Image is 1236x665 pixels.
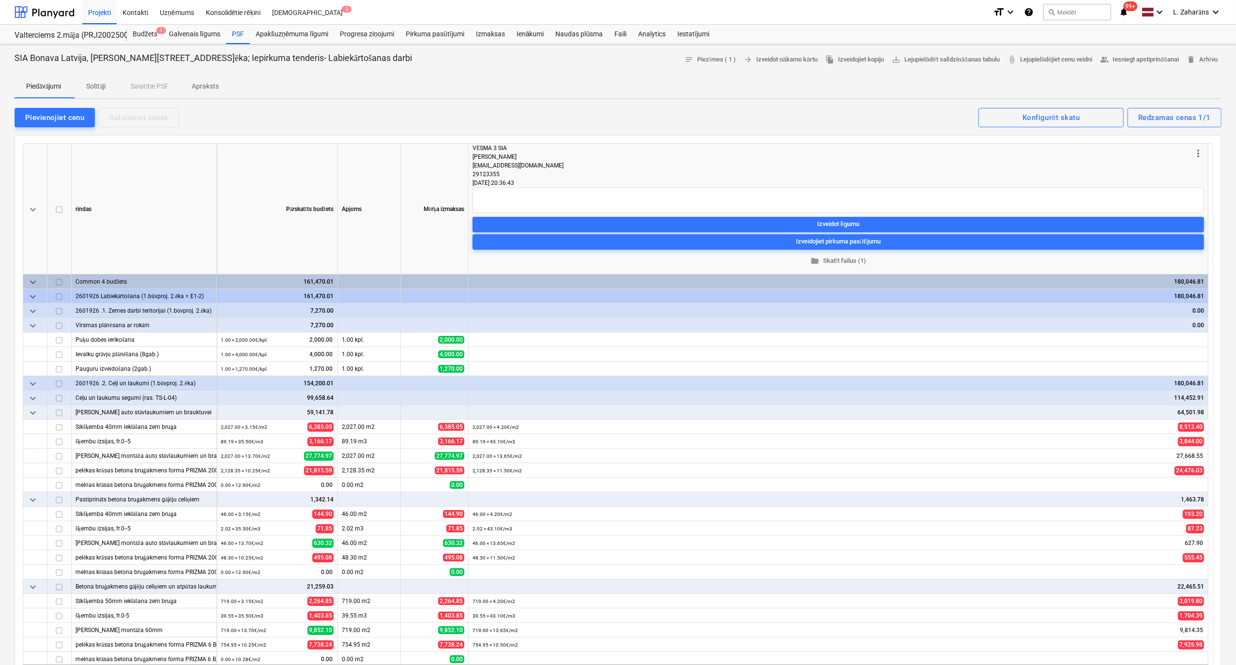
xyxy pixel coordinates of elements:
[609,25,632,44] a: Faili
[473,170,1192,179] div: 29123355
[1100,55,1109,64] span: people_alt
[221,366,268,372] small: 1.00 × 1,270.00€ / kpl.
[76,565,213,579] div: melnas krāsas betona bruģakmens forma PRIZMA 200x100x80mm
[320,655,334,664] span: 0.00
[127,25,163,44] div: Budžets
[27,204,39,215] span: keyboard_arrow_down
[76,550,213,564] div: pelēkas krāsas betona bruģakmens forma PRIZMA 200x100x80mm
[221,352,268,357] small: 1.00 × 4,000.00€ / kpl.
[1178,423,1204,432] span: 8,513.40
[84,81,107,91] p: Solītāji
[1175,452,1204,460] span: 27,668.55
[304,452,334,461] span: 27,774.97
[550,25,609,44] div: Naudas plūsma
[221,337,268,343] small: 1.00 × 2,000.00€ / kpl.
[338,550,401,565] div: 48.30 m2
[435,452,464,460] span: 27,774.97
[250,25,334,44] a: Apakšuzņēmuma līgumi
[221,405,334,420] div: 59,141.78
[1024,6,1034,18] i: Zināšanu pamats
[163,25,226,44] div: Galvenais līgums
[993,6,1005,18] i: format_size
[338,332,401,347] div: 1.00 kpl.
[1123,1,1137,11] span: 99+
[338,434,401,449] div: 89.19 m3
[473,492,1204,507] div: 1,463.78
[338,362,401,376] div: 1.00 kpl.
[1178,597,1204,606] span: 3,019.80
[438,641,464,649] span: 7,738.24
[1007,54,1092,65] span: Lejupielādējiet cenu veidni
[1043,4,1111,20] button: Meklēt
[76,594,213,608] div: Sīkšķemba 50mm ieklāšana zem bruģa
[1183,52,1221,67] button: Arhīvu
[473,253,1204,268] button: Skatīt failus (1)
[671,25,715,44] a: Iestatījumi
[76,303,213,317] div: 2601926 .1. Zemes darbi teritorijai (1.būvproj. 2.ēka)
[221,453,270,459] small: 2,027.00 × 13.70€ / m2
[473,303,1204,318] div: 0.00
[221,289,334,303] div: 161,470.01
[1187,55,1195,64] span: delete
[76,434,213,448] div: šķembu izsijas, fr.0--5
[438,350,464,358] span: 4,000.00
[1154,6,1166,18] i: keyboard_arrow_down
[817,219,859,230] div: Izveidot līgumu
[473,468,522,473] small: 2,128.35 × 11.50€ / m2
[192,81,219,91] p: Apraksts
[76,623,213,637] div: Betona bruģakmeņa montāža 60mm
[221,439,263,444] small: 89.19 × 35.50€ / m3
[443,554,464,561] span: 495.08
[221,483,260,488] small: 0.00 × 12.90€ / m2
[1178,437,1204,446] span: 3,844.00
[221,570,260,575] small: 0.00 × 12.90€ / m2
[76,463,213,477] div: pelēkas krāsas betona bruģakmens forma PRIZMA 200x100x80mm
[156,27,166,34] span: 1
[438,626,464,634] span: 9,852.10
[76,391,213,405] div: Ceļu un laukumu segumi (ras. TS-L-04)
[338,347,401,362] div: 1.00 kpl.
[1178,611,1204,620] span: 1,704.39
[15,108,95,127] button: Pievienojiet cenu
[1210,6,1221,18] i: keyboard_arrow_down
[76,449,213,463] div: Betona bruģakmeņa montāža auto stāvlaukumiem un brauktuvei 80mm
[892,54,1000,65] span: Lejupielādēt salīdzināšanas tabulu
[473,274,1204,289] div: 180,046.81
[308,365,334,373] span: 1,270.00
[450,568,464,576] span: 0.00
[892,55,900,64] span: save_alt
[1048,8,1055,16] span: search
[334,25,400,44] a: Progresa ziņojumi
[304,466,334,475] span: 21,815.59
[473,289,1204,303] div: 180,046.81
[438,438,464,445] span: 3,166.17
[338,507,401,521] div: 46.00 m2
[450,655,464,663] span: 0.00
[1119,6,1129,18] i: notifications
[470,25,511,44] a: Izmaksas
[221,303,334,318] div: 7,270.00
[76,347,213,361] div: Ievalku grāvju plānēšana (8gab.)
[473,391,1204,405] div: 114,452.91
[27,378,39,390] span: keyboard_arrow_down
[221,492,334,507] div: 1,342.14
[76,579,213,593] div: Betona bruģakmens gājēju celiņiem un atpūtas laukumiem
[27,305,39,317] span: keyboard_arrow_down
[473,526,512,531] small: 2.02 × 43.10€ / m3
[446,525,464,532] span: 71.85
[27,581,39,593] span: keyboard_arrow_down
[1183,553,1204,562] span: 555.45
[401,144,469,274] div: Mērķa izmaksas
[76,637,213,651] div: pelēkas krāsas betona bruģakmens forma PRIZMA 6 B/F 200x100x60mm
[221,526,260,531] small: 2.02 × 35.50€ / m3
[76,318,213,332] div: Virsmas plānēsana ar rokām
[1128,108,1221,127] button: Redzamas cenas 1/1
[978,108,1124,127] button: Konfigurēt skatu
[27,407,39,419] span: keyboard_arrow_down
[76,289,213,303] div: 2601926 Labiekārtošana (1.būvproj. 2.ēka = E1-2)
[1179,626,1204,635] span: 9,814.35
[226,25,250,44] div: PSF
[338,623,401,637] div: 719.00 m2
